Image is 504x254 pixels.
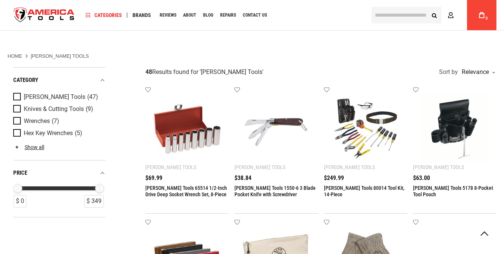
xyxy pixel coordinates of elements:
[331,94,400,163] img: Klein Tools 80014 Tool Kit, 14-Piece
[75,130,82,137] span: (5)
[145,175,162,181] span: $69.99
[86,106,93,112] span: (9)
[84,195,104,208] div: $ 349
[239,10,270,20] a: Contact Us
[13,93,104,101] a: [PERSON_NAME] Tools (47)
[421,94,489,163] img: Klein Tools 5178 8-Pocket Tool Pouch
[8,1,81,29] img: America Tools
[439,69,458,75] span: Sort by
[217,10,239,20] a: Repairs
[413,164,464,170] div: [PERSON_NAME] Tools
[180,10,200,20] a: About
[460,69,495,75] div: Relevance
[129,10,154,20] a: Brands
[160,13,176,17] span: Reviews
[486,16,488,20] span: 0
[324,185,404,197] a: [PERSON_NAME] Tools 80014 Tool Kit, 14-Piece
[156,10,180,20] a: Reviews
[82,10,125,20] a: Categories
[324,175,344,181] span: $249.99
[324,164,375,170] div: [PERSON_NAME] Tools
[24,94,85,100] span: [PERSON_NAME] Tools
[145,68,152,75] strong: 48
[13,117,104,125] a: Wrenches (7)
[242,94,310,163] img: Klein Tools 1550-6 3 Blade Pocket Knife with Screwdriver
[183,13,196,17] span: About
[24,130,73,137] span: Hex Key Wrenches
[145,68,264,76] div: Results found for ' '
[13,105,104,113] a: Knives & Cutting Tools (9)
[31,53,89,59] strong: [PERSON_NAME] Tools
[243,13,267,17] span: Contact Us
[87,94,98,100] span: (47)
[14,195,26,208] div: $ 0
[234,175,251,181] span: $38.84
[234,164,285,170] div: [PERSON_NAME] Tools
[145,185,227,197] a: [PERSON_NAME] Tools 65514 1/2-Inch Drive Deep Socket Wrench Set, 8-Piece
[13,129,104,137] a: Hex Key Wrenches (5)
[133,12,151,18] span: Brands
[13,144,44,150] a: Show all
[234,185,316,197] a: [PERSON_NAME] Tools 1550-6 3 Blade Pocket Knife with Screwdriver
[8,53,22,60] a: Home
[427,8,441,22] button: Search
[413,175,430,181] span: $63.00
[13,75,106,85] div: category
[200,10,217,20] a: Blog
[8,1,81,29] a: store logo
[201,68,262,75] span: [PERSON_NAME] Tools
[145,164,196,170] div: [PERSON_NAME] Tools
[203,13,213,17] span: Blog
[24,118,50,125] span: Wrenches
[24,106,84,112] span: Knives & Cutting Tools
[13,168,106,178] div: price
[86,12,122,18] span: Categories
[52,118,59,125] span: (7)
[220,13,236,17] span: Repairs
[13,67,106,217] div: Product Filters
[153,94,221,163] img: Klein Tools 65514 1/2-Inch Drive Deep Socket Wrench Set, 8-Piece
[413,185,493,197] a: [PERSON_NAME] Tools 5178 8-Pocket Tool Pouch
